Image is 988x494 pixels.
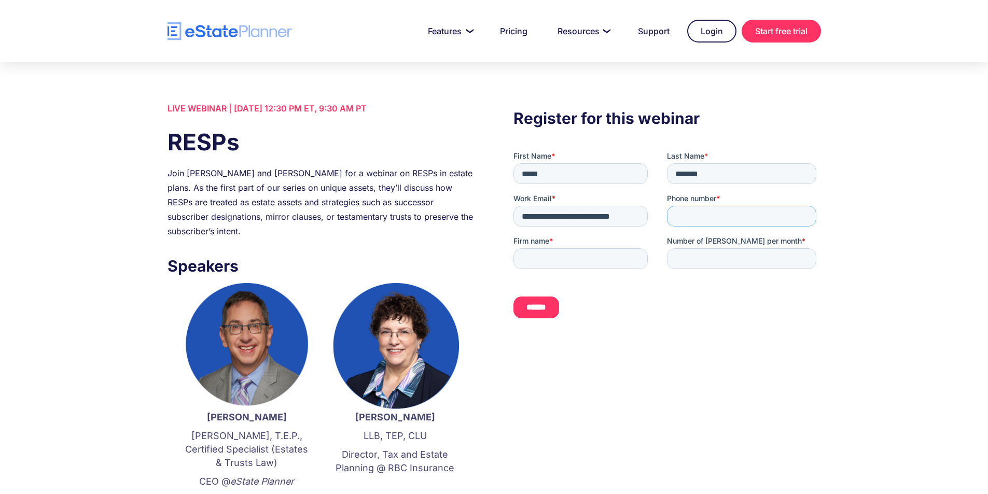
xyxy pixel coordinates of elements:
div: Join [PERSON_NAME] and [PERSON_NAME] for a webinar on RESPs in estate plans. As the first part of... [168,166,475,238]
a: Pricing [488,21,540,41]
a: home [168,22,292,40]
h3: Speakers [168,254,475,278]
a: Login [687,20,736,43]
h3: Register for this webinar [513,106,820,130]
p: LLB, TEP, CLU [331,429,459,443]
a: Start free trial [742,20,821,43]
h1: RESPs [168,126,475,158]
p: CEO @ [183,475,311,488]
em: eState Planner [230,476,294,487]
a: Resources [545,21,620,41]
strong: [PERSON_NAME] [207,412,287,422]
a: Support [625,21,682,41]
p: Director, Tax and Estate Planning @ RBC Insurance [331,448,459,475]
div: LIVE WEBINAR | [DATE] 12:30 PM ET, 9:30 AM PT [168,101,475,116]
iframe: Form 0 [513,151,820,336]
strong: [PERSON_NAME] [355,412,435,422]
p: ‍ [331,480,459,493]
a: Features [415,21,482,41]
p: [PERSON_NAME], T.E.P., Certified Specialist (Estates & Trusts Law) [183,429,311,470]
